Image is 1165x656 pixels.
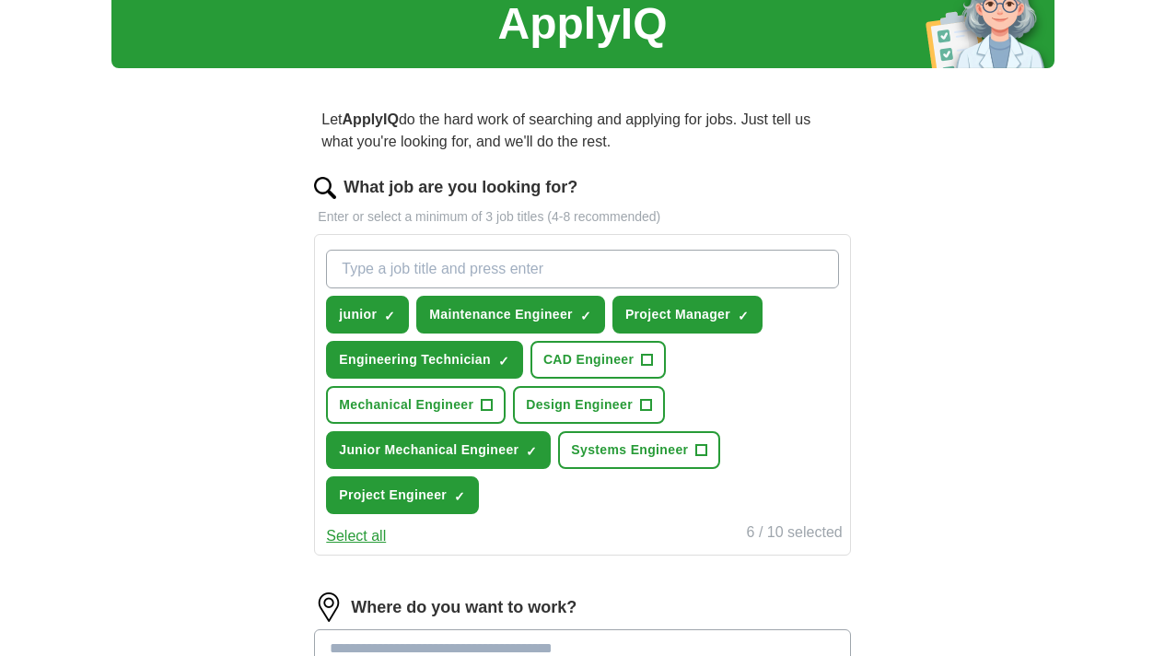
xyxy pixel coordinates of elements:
button: Project Manager✓ [612,296,763,334]
span: Project Engineer [339,486,447,505]
span: ✓ [526,444,537,459]
span: ✓ [498,354,509,369]
span: Engineering Technician [339,350,491,369]
span: Junior Mechanical Engineer [339,440,518,460]
button: CAD Engineer [530,341,666,379]
button: Design Engineer [513,386,665,424]
span: Maintenance Engineer [429,305,573,324]
span: ✓ [580,309,591,323]
span: Systems Engineer [571,440,688,460]
button: Mechanical Engineer [326,386,506,424]
label: Where do you want to work? [351,595,577,620]
button: Project Engineer✓ [326,476,479,514]
button: Maintenance Engineer✓ [416,296,605,334]
img: location.png [314,592,344,622]
span: Design Engineer [526,395,633,415]
button: Systems Engineer [558,431,720,469]
input: Type a job title and press enter [326,250,838,288]
p: Let do the hard work of searching and applying for jobs. Just tell us what you're looking for, an... [314,101,850,160]
img: search.png [314,177,336,199]
button: junior✓ [326,296,409,334]
label: What job are you looking for? [344,175,577,200]
span: junior [339,305,377,324]
button: Select all [326,525,386,547]
span: Mechanical Engineer [339,395,473,415]
button: Engineering Technician✓ [326,341,523,379]
strong: ApplyIQ [343,111,399,127]
p: Enter or select a minimum of 3 job titles (4-8 recommended) [314,207,850,227]
button: Junior Mechanical Engineer✓ [326,431,551,469]
span: ✓ [384,309,395,323]
span: ✓ [738,309,749,323]
span: CAD Engineer [543,350,634,369]
div: 6 / 10 selected [747,521,843,547]
span: Project Manager [625,305,730,324]
span: ✓ [454,489,465,504]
